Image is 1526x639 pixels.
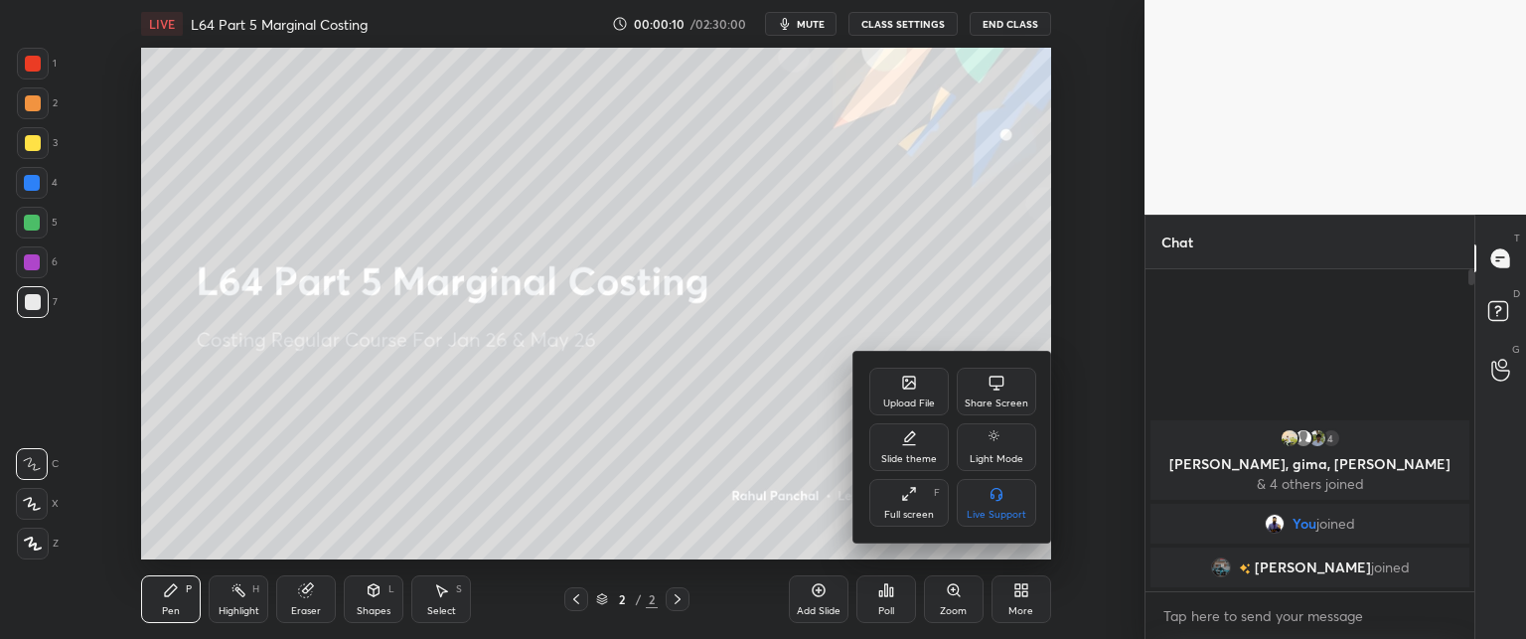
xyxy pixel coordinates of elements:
div: Slide theme [881,454,937,464]
div: F [934,488,940,498]
div: Share Screen [965,399,1028,408]
div: Live Support [967,510,1026,520]
div: Light Mode [970,454,1023,464]
div: Upload File [883,399,935,408]
div: Full screen [884,510,934,520]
